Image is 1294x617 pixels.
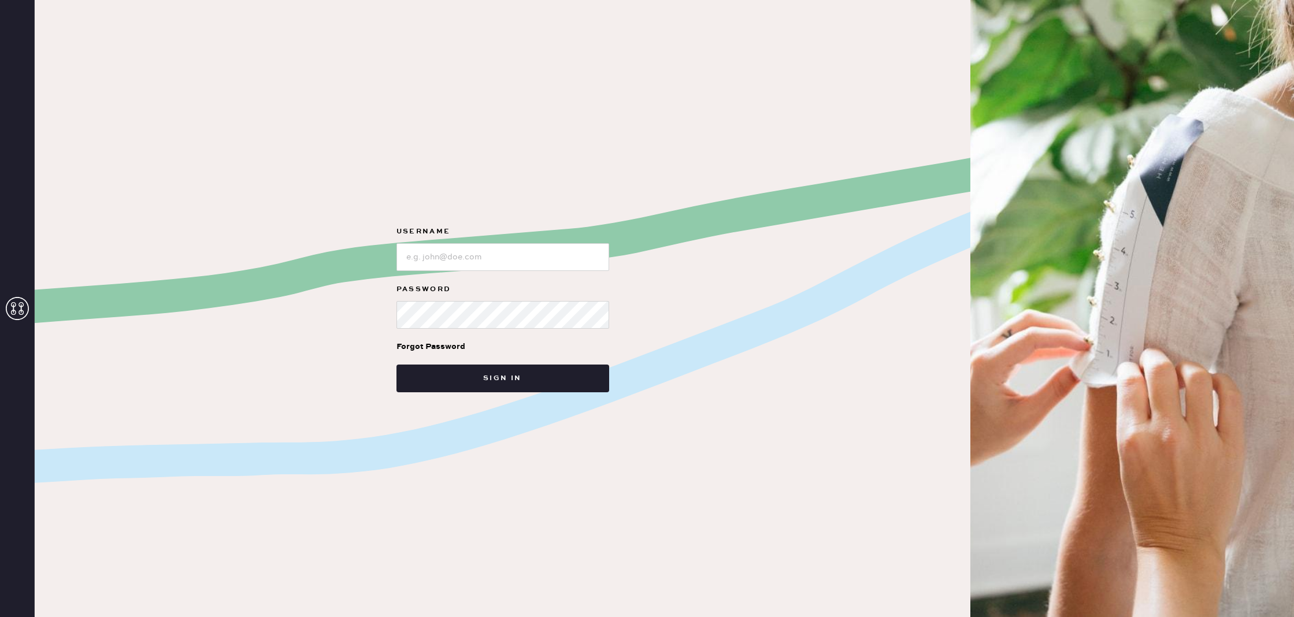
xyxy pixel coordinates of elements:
[396,243,609,271] input: e.g. john@doe.com
[396,365,609,392] button: Sign in
[396,340,465,353] div: Forgot Password
[396,225,609,239] label: Username
[396,283,609,296] label: Password
[396,329,465,365] a: Forgot Password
